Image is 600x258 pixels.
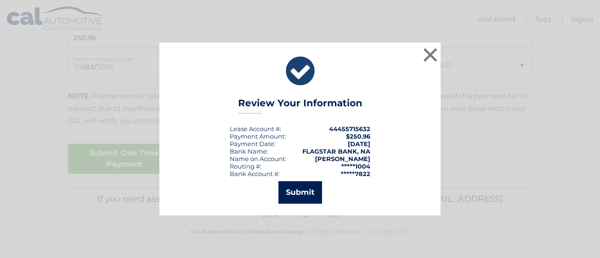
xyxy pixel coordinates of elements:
div: Routing #: [230,162,262,170]
div: : [230,140,276,147]
strong: [PERSON_NAME] [315,155,370,162]
span: $250.96 [346,133,370,140]
h3: Review Your Information [238,97,362,114]
div: Lease Account #: [230,125,281,133]
div: Name on Account: [230,155,286,162]
div: Bank Name: [230,147,268,155]
button: × [421,45,440,64]
strong: 44455715632 [329,125,370,133]
button: Submit [278,181,322,204]
span: [DATE] [348,140,370,147]
div: Bank Account #: [230,170,280,177]
strong: FLAGSTAR BANK, NA [302,147,370,155]
div: Payment Amount: [230,133,286,140]
span: Payment Date [230,140,274,147]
